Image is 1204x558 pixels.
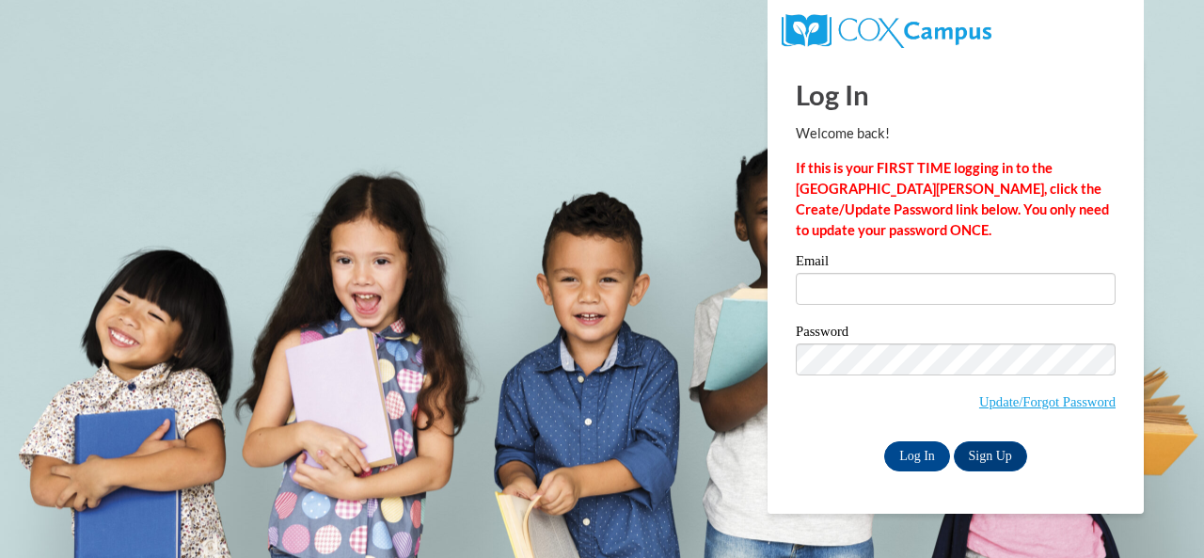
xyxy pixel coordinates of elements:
label: Email [796,254,1116,273]
a: COX Campus [782,22,991,38]
input: Log In [884,441,950,471]
strong: If this is your FIRST TIME logging in to the [GEOGRAPHIC_DATA][PERSON_NAME], click the Create/Upd... [796,160,1109,238]
h1: Log In [796,75,1116,114]
label: Password [796,325,1116,343]
a: Sign Up [954,441,1027,471]
img: COX Campus [782,14,991,48]
p: Welcome back! [796,123,1116,144]
a: Update/Forgot Password [979,394,1116,409]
